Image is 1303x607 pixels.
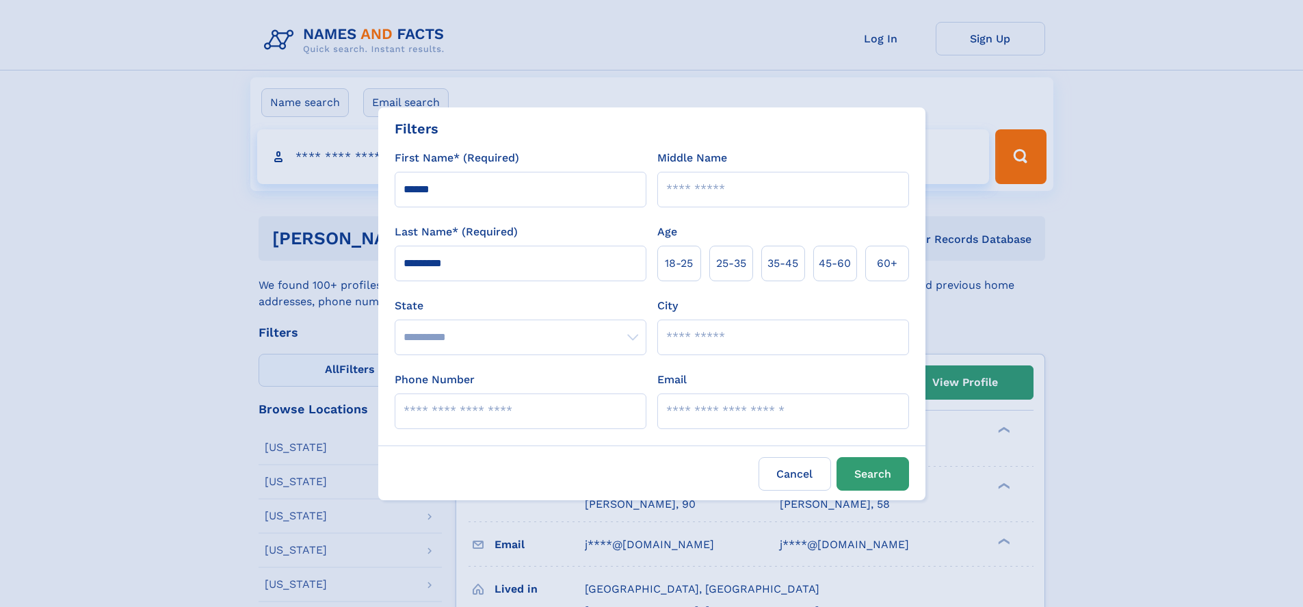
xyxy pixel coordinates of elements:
[819,255,851,272] span: 45‑60
[657,372,687,388] label: Email
[657,150,727,166] label: Middle Name
[395,372,475,388] label: Phone Number
[395,298,646,314] label: State
[665,255,693,272] span: 18‑25
[877,255,897,272] span: 60+
[837,457,909,491] button: Search
[657,298,678,314] label: City
[395,150,519,166] label: First Name* (Required)
[716,255,746,272] span: 25‑35
[759,457,831,491] label: Cancel
[395,224,518,240] label: Last Name* (Required)
[767,255,798,272] span: 35‑45
[657,224,677,240] label: Age
[395,118,438,139] div: Filters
